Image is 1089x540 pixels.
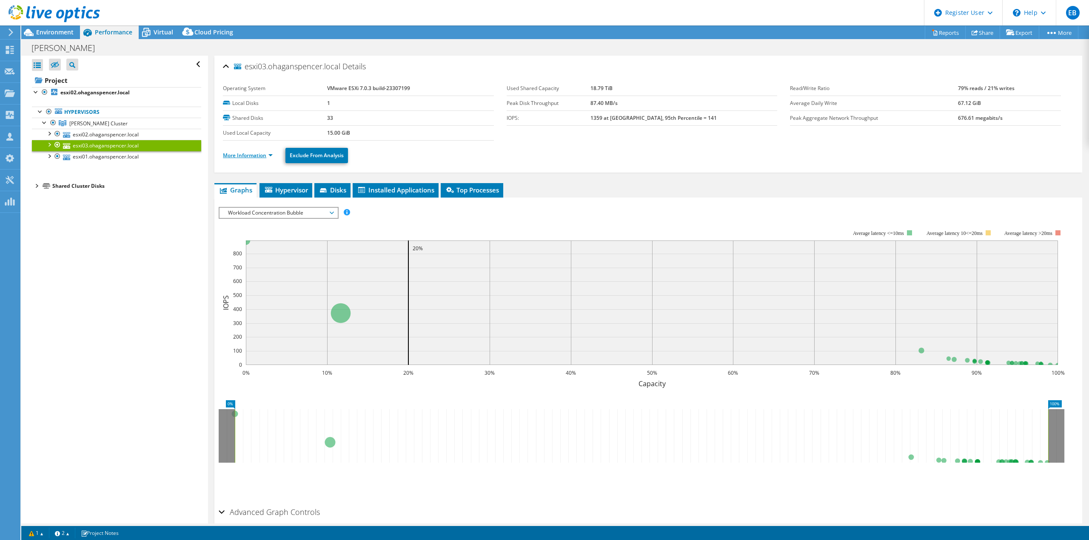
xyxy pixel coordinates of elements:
[958,114,1003,122] b: 676.61 megabits/s
[728,369,738,376] text: 60%
[319,186,346,194] span: Disks
[925,26,966,39] a: Reports
[233,305,242,313] text: 400
[28,43,108,53] h1: [PERSON_NAME]
[223,99,327,107] label: Local Disks
[1000,26,1039,39] a: Export
[239,361,242,368] text: 0
[890,369,901,376] text: 80%
[233,264,242,271] text: 700
[233,347,242,354] text: 100
[327,85,410,92] b: VMware ESXi 7.0.3 build-23307199
[242,369,250,376] text: 0%
[49,528,75,538] a: 2
[264,186,308,194] span: Hypervisor
[790,114,958,122] label: Peak Aggregate Network Throughput
[285,148,348,163] a: Exclude From Analysis
[790,84,958,93] label: Read/Write Ratio
[32,140,201,151] a: esxi03.ohaganspencer.local
[445,186,499,194] span: Top Processes
[223,129,327,137] label: Used Local Capacity
[233,291,242,299] text: 500
[194,28,233,36] span: Cloud Pricing
[566,369,576,376] text: 40%
[927,230,983,236] tspan: Average latency 10<=20ms
[403,369,413,376] text: 20%
[958,99,981,107] b: 67.12 GiB
[507,114,590,122] label: IOPS:
[413,245,423,252] text: 20%
[1013,9,1021,17] svg: \n
[958,85,1015,92] b: 79% reads / 21% writes
[154,28,173,36] span: Virtual
[95,28,132,36] span: Performance
[219,503,320,520] h2: Advanced Graph Controls
[233,277,242,285] text: 600
[1039,26,1078,39] a: More
[52,181,201,191] div: Shared Cluster Disks
[972,369,982,376] text: 90%
[965,26,1000,39] a: Share
[233,319,242,327] text: 300
[327,114,333,122] b: 33
[790,99,958,107] label: Average Daily Write
[809,369,819,376] text: 70%
[223,114,327,122] label: Shared Disks
[223,84,327,93] label: Operating System
[23,528,49,538] a: 1
[327,99,330,107] b: 1
[36,28,74,36] span: Environment
[853,230,904,236] tspan: Average latency <=10ms
[590,85,613,92] b: 18.79 TiB
[32,107,201,118] a: Hypervisors
[590,99,618,107] b: 87.40 MB/s
[322,369,332,376] text: 10%
[60,89,130,96] b: esxi02.ohaganspencer.local
[221,295,231,310] text: IOPS
[223,152,273,159] a: More Information
[507,99,590,107] label: Peak Disk Throughput
[1052,369,1065,376] text: 100%
[32,118,201,129] a: OHagan Cluster
[590,114,717,122] b: 1359 at [GEOGRAPHIC_DATA], 95th Percentile = 141
[357,186,434,194] span: Installed Applications
[32,74,201,87] a: Project
[342,61,366,71] span: Details
[507,84,590,93] label: Used Shared Capacity
[1004,230,1052,236] text: Average latency >20ms
[32,87,201,98] a: esxi02.ohaganspencer.local
[69,120,128,127] span: [PERSON_NAME] Cluster
[233,333,242,340] text: 200
[75,528,125,538] a: Project Notes
[485,369,495,376] text: 30%
[327,129,350,136] b: 15.00 GiB
[647,369,657,376] text: 50%
[32,129,201,140] a: esxi02.ohaganspencer.local
[219,186,252,194] span: Graphs
[233,250,242,257] text: 800
[234,62,340,71] span: esxi03.ohaganspencer.local
[639,379,666,388] text: Capacity
[224,208,333,218] span: Workload Concentration Bubble
[1066,6,1080,20] span: EB
[32,151,201,162] a: esxi01.ohaganspencer.local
